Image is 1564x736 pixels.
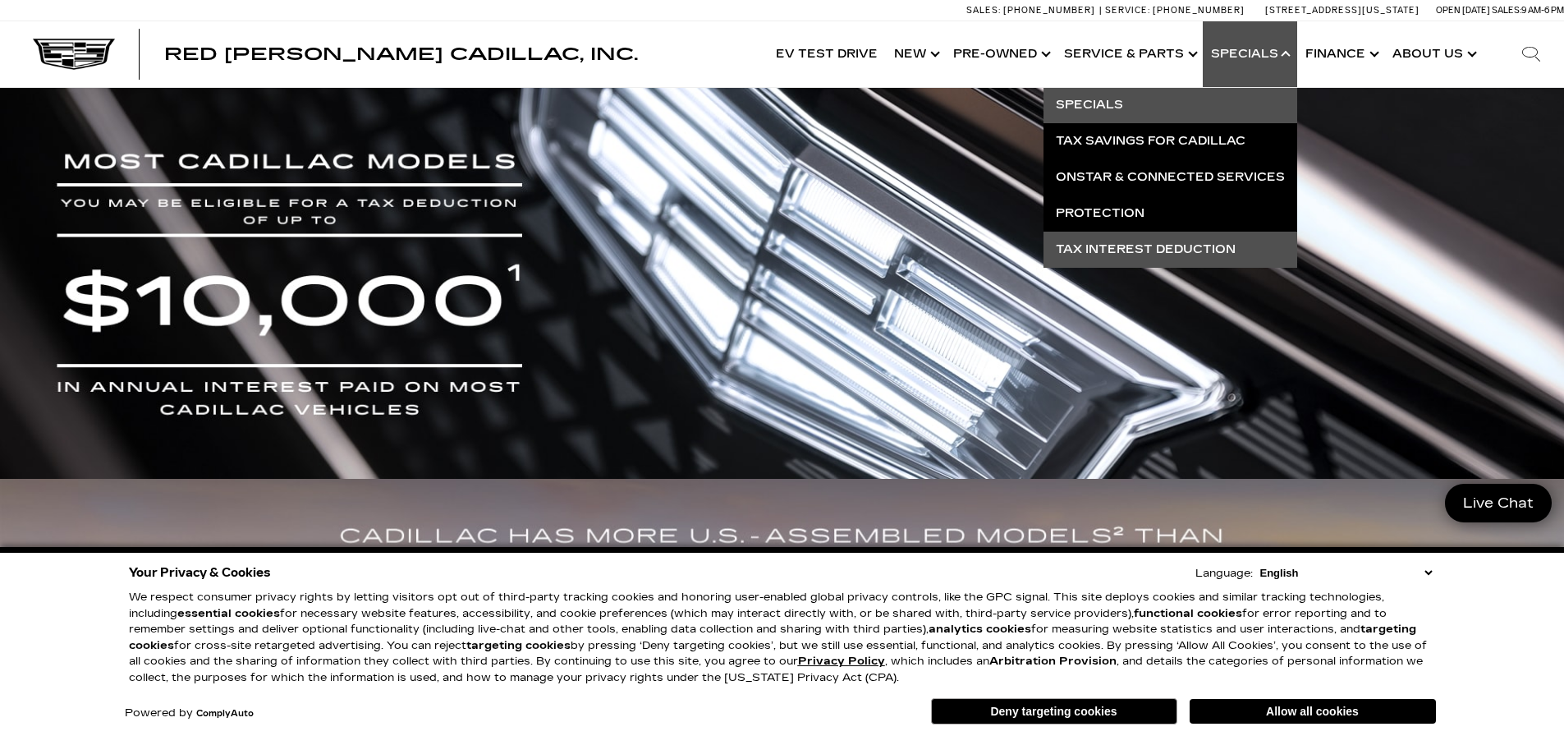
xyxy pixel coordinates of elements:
[1134,607,1242,620] strong: functional cookies
[164,44,638,64] span: Red [PERSON_NAME] Cadillac, Inc.
[929,623,1031,636] strong: analytics cookies
[1003,5,1095,16] span: [PHONE_NUMBER]
[966,6,1099,15] a: Sales: [PHONE_NUMBER]
[1043,123,1297,159] a: Tax Savings for Cadillac
[1384,21,1482,87] a: About Us
[129,623,1416,652] strong: targeting cookies
[966,5,1001,16] span: Sales:
[1265,5,1420,16] a: [STREET_ADDRESS][US_STATE]
[798,655,885,668] u: Privacy Policy
[164,46,638,62] a: Red [PERSON_NAME] Cadillac, Inc.
[945,21,1056,87] a: Pre-Owned
[1436,5,1490,16] span: Open [DATE]
[1043,87,1297,123] a: Specials
[1056,21,1203,87] a: Service & Parts
[1043,195,1297,232] a: Protection
[466,639,571,652] strong: targeting cookies
[886,21,945,87] a: New
[177,607,280,620] strong: essential cookies
[1455,494,1542,513] span: Live Chat
[1099,6,1249,15] a: Service: [PHONE_NUMBER]
[931,698,1177,724] button: Deny targeting cookies
[196,709,254,719] a: ComplyAuto
[1190,699,1436,724] button: Allow all cookies
[1105,5,1150,16] span: Service:
[1043,159,1297,195] a: OnStar & Connected Services
[1195,568,1253,579] div: Language:
[33,39,115,70] img: Cadillac Dark Logo with Cadillac White Text
[129,590,1436,686] p: We respect consumer privacy rights by letting visitors opt out of third-party tracking cookies an...
[768,21,886,87] a: EV Test Drive
[1297,21,1384,87] a: Finance
[1203,21,1297,87] a: Specials
[1521,5,1564,16] span: 9 AM-6 PM
[1043,232,1297,268] a: Tax Interest Deduction
[125,708,254,719] div: Powered by
[1445,484,1552,522] a: Live Chat
[1153,5,1245,16] span: [PHONE_NUMBER]
[1256,565,1436,581] select: Language Select
[1492,5,1521,16] span: Sales:
[989,655,1117,668] strong: Arbitration Provision
[1498,21,1564,87] div: Search
[129,561,271,584] span: Your Privacy & Cookies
